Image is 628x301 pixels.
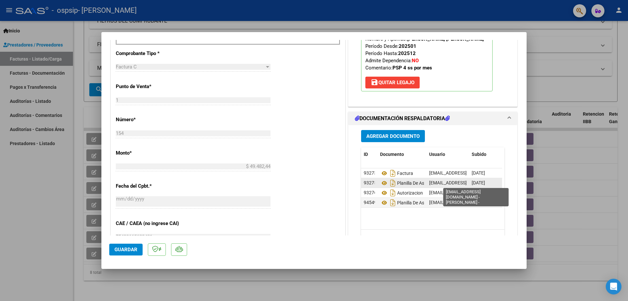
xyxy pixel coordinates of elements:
[116,116,183,123] p: Número
[472,180,485,185] span: [DATE]
[399,43,416,49] strong: 202501
[116,149,183,157] p: Monto
[361,147,377,161] datatable-header-cell: ID
[472,152,486,157] span: Subido
[389,198,397,208] i: Descargar documento
[377,147,427,161] datatable-header-cell: Documento
[429,190,542,195] span: [EMAIL_ADDRESS][DOMAIN_NAME] - [PERSON_NAME] -
[348,112,517,125] mat-expansion-panel-header: DOCUMENTACIÓN RESPALDATORIA
[116,220,183,227] p: CAE / CAEA (no ingrese CAI)
[389,178,397,188] i: Descargar documento
[361,230,504,246] div: 4 total
[389,188,397,198] i: Descargar documento
[380,171,413,176] span: Factura
[389,168,397,179] i: Descargar documento
[429,180,542,185] span: [EMAIL_ADDRESS][DOMAIN_NAME] - [PERSON_NAME] -
[392,65,432,71] strong: PSP 4 ss por mes
[364,180,377,185] span: 93275
[109,244,143,255] button: Guardar
[365,77,420,88] button: Quitar Legajo
[364,200,377,205] span: 94549
[469,147,502,161] datatable-header-cell: Subido
[472,200,485,205] span: [DATE]
[365,65,432,71] span: Comentario:
[116,64,137,70] span: Factura C
[429,170,542,176] span: [EMAIL_ADDRESS][DOMAIN_NAME] - [PERSON_NAME] -
[114,247,137,253] span: Guardar
[364,152,368,157] span: ID
[380,180,440,186] span: Planilla De Asistencia
[502,147,534,161] datatable-header-cell: Acción
[364,190,377,195] span: 93276
[361,130,425,142] button: Agregar Documento
[371,78,378,86] mat-icon: save
[427,147,469,161] datatable-header-cell: Usuario
[429,200,542,205] span: [EMAIL_ADDRESS][DOMAIN_NAME] - [PERSON_NAME] -
[355,115,450,122] h1: DOCUMENTACIÓN RESPALDATORIA
[472,170,485,176] span: [DATE]
[412,58,419,64] strong: NO
[429,152,445,157] span: Usuario
[364,170,377,176] span: 93273
[606,279,621,294] div: Open Intercom Messenger
[116,50,183,57] p: Comprobante Tipo *
[348,125,517,261] div: DOCUMENTACIÓN RESPALDATORIA
[116,182,183,190] p: Fecha del Cpbt.
[371,80,414,85] span: Quitar Legajo
[398,50,416,56] strong: 202512
[380,200,440,205] span: Planilla De Asistencia
[116,83,183,90] p: Punto de Venta
[366,133,420,139] span: Agregar Documento
[380,190,423,196] span: Autorizacion
[472,190,485,195] span: [DATE]
[361,4,493,91] p: Legajo preaprobado para Período de Prestación:
[380,152,404,157] span: Documento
